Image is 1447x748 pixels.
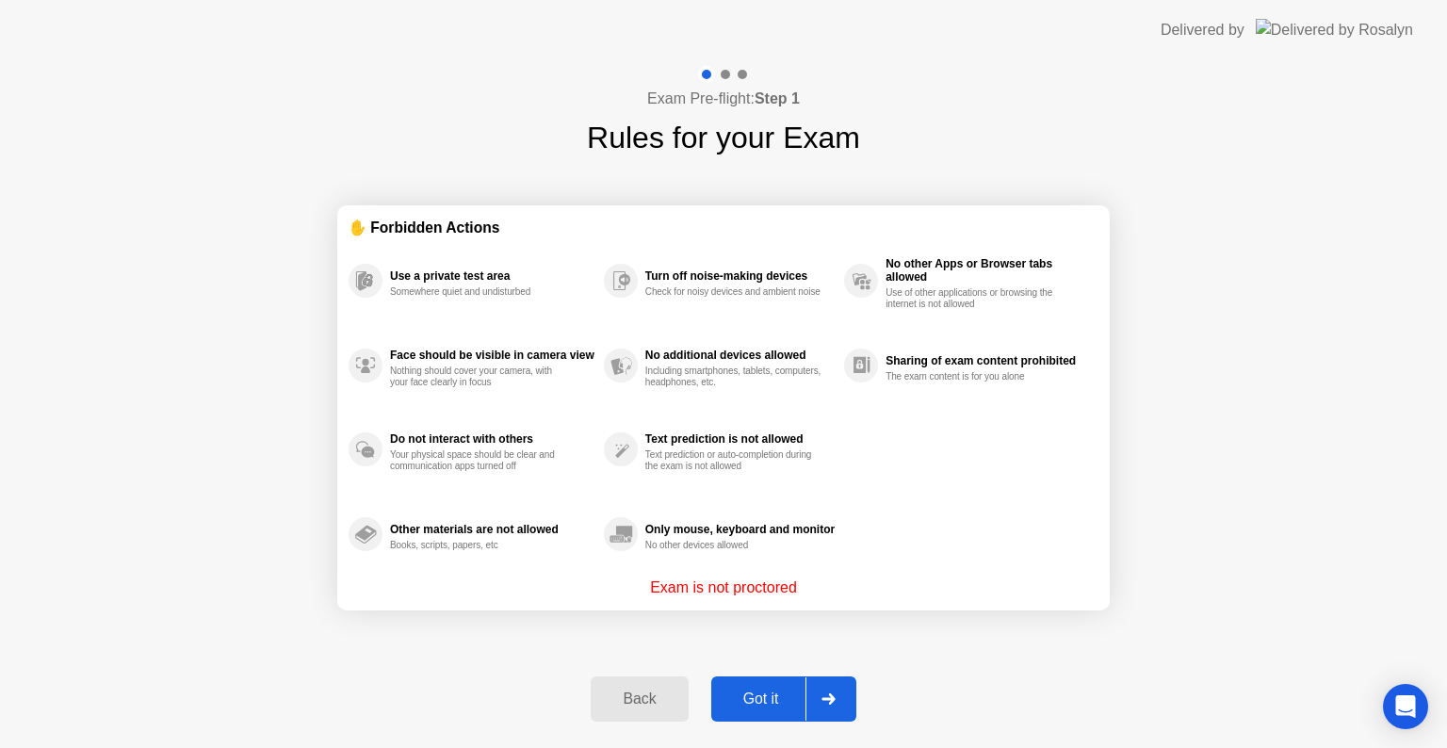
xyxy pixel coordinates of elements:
h1: Rules for your Exam [587,115,860,160]
div: ✋ Forbidden Actions [349,217,1098,238]
div: Only mouse, keyboard and monitor [645,523,835,536]
div: Somewhere quiet and undisturbed [390,286,568,298]
img: Delivered by Rosalyn [1256,19,1413,41]
div: Open Intercom Messenger [1383,684,1428,729]
h4: Exam Pre-flight: [647,88,800,110]
div: No other devices allowed [645,540,823,551]
div: Use a private test area [390,269,594,283]
div: Back [596,691,682,707]
div: Your physical space should be clear and communication apps turned off [390,449,568,472]
button: Got it [711,676,856,722]
button: Back [591,676,688,722]
div: Do not interact with others [390,432,594,446]
div: Books, scripts, papers, etc [390,540,568,551]
div: Other materials are not allowed [390,523,594,536]
div: Check for noisy devices and ambient noise [645,286,823,298]
div: Face should be visible in camera view [390,349,594,362]
div: Got it [717,691,805,707]
div: Sharing of exam content prohibited [886,354,1089,367]
div: No additional devices allowed [645,349,835,362]
div: Turn off noise-making devices [645,269,835,283]
div: Delivered by [1161,19,1244,41]
div: Use of other applications or browsing the internet is not allowed [886,287,1064,310]
div: Nothing should cover your camera, with your face clearly in focus [390,366,568,388]
b: Step 1 [755,90,800,106]
div: Including smartphones, tablets, computers, headphones, etc. [645,366,823,388]
p: Exam is not proctored [650,577,797,599]
div: No other Apps or Browser tabs allowed [886,257,1089,284]
div: Text prediction is not allowed [645,432,835,446]
div: Text prediction or auto-completion during the exam is not allowed [645,449,823,472]
div: The exam content is for you alone [886,371,1064,382]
